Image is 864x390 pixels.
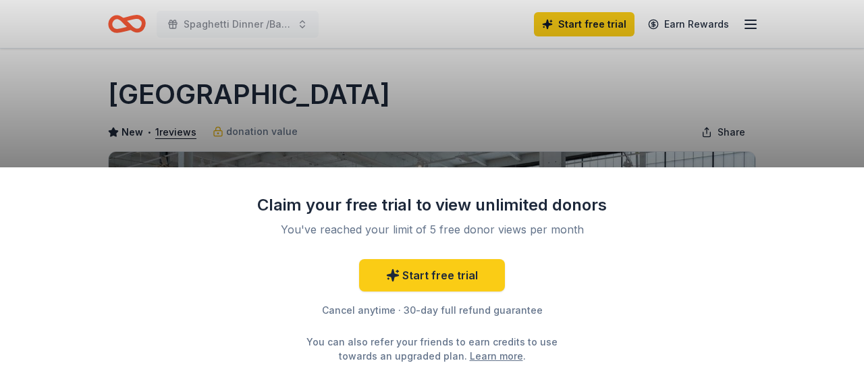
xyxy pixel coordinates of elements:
div: You've reached your limit of 5 free donor views per month [273,221,591,238]
a: Learn more [470,349,523,363]
a: Start free trial [359,259,505,291]
div: Claim your free trial to view unlimited donors [256,194,607,216]
div: Cancel anytime · 30-day full refund guarantee [256,302,607,318]
div: You can also refer your friends to earn credits to use towards an upgraded plan. . [294,335,570,363]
